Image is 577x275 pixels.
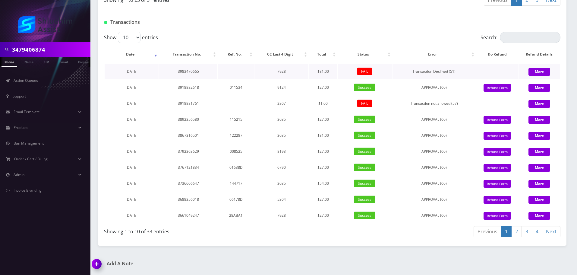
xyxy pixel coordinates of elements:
span: [DATE] [126,101,137,106]
td: Transaction not allowed (57) [393,96,476,111]
td: APPROVAL (00) [393,176,476,191]
button: More [528,100,550,108]
th: Date: activate to sort column ascending [105,46,159,63]
td: 144717 [218,176,254,191]
td: 3035 [254,128,308,143]
span: Order / Cart / Billing [14,156,48,161]
img: Transactions [104,21,107,24]
td: APPROVAL (00) [393,208,476,223]
td: 008525 [218,144,254,159]
span: Email Template [14,109,40,114]
span: [DATE] [126,181,137,186]
td: $27.00 [309,112,337,127]
button: More [528,68,550,76]
th: Total: activate to sort column ascending [309,46,337,63]
span: [DATE] [126,69,137,74]
td: 3035 [254,112,308,127]
td: 06178D [218,192,254,207]
span: Ban Management [14,141,44,146]
span: Support [13,94,26,99]
div: Showing 1 to 10 of 33 entries [104,225,328,235]
td: 6790 [254,160,308,175]
span: [DATE] [126,197,137,202]
input: Search in Company [12,44,89,55]
span: [DATE] [126,213,137,218]
span: Success [354,196,375,203]
td: 3035 [254,176,308,191]
td: 9124 [254,80,308,95]
td: 3983470665 [159,64,217,79]
td: 3736606647 [159,176,217,191]
img: Shluchim Assist [18,16,72,33]
td: $27.00 [309,144,337,159]
td: $81.00 [309,128,337,143]
th: Refund Details [519,46,560,63]
td: 2807 [254,96,308,111]
th: Error: activate to sort column ascending [393,46,476,63]
th: Ref. No.: activate to sort column ascending [218,46,254,63]
td: 28ABA1 [218,208,254,223]
a: Email [56,57,71,66]
a: 4 [532,226,542,237]
td: $27.00 [309,192,337,207]
td: 122287 [218,128,254,143]
input: Search: [500,32,560,43]
a: Next [542,226,560,237]
td: APPROVAL (00) [393,80,476,95]
a: Phone [2,57,17,67]
td: $27.00 [309,80,337,95]
a: Previous [474,226,501,237]
span: Action Queues [14,78,38,83]
td: 3661049247 [159,208,217,223]
span: Success [354,164,375,171]
td: 3892356580 [159,112,217,127]
span: [DATE] [126,117,137,122]
td: $1.00 [309,96,337,111]
a: 1 [501,226,512,237]
span: Success [354,84,375,91]
button: Refund Form [484,148,511,156]
button: Refund Form [484,84,511,92]
td: 011534 [218,80,254,95]
button: Refund Form [484,116,511,124]
a: 2 [511,226,522,237]
span: Success [354,116,375,123]
button: Refund Form [484,132,511,140]
select: Showentries [118,32,140,43]
label: Show entries [104,32,158,43]
td: APPROVAL (00) [393,144,476,159]
a: Add A Note [92,261,328,267]
span: Success [354,180,375,187]
button: More [528,164,550,172]
span: Success [354,132,375,139]
td: 3918882618 [159,80,217,95]
label: Search: [481,32,560,43]
th: Do Refund [476,46,518,63]
td: 115215 [218,112,254,127]
td: APPROVAL (00) [393,160,476,175]
button: More [528,212,550,220]
td: $81.00 [309,64,337,79]
span: [DATE] [126,149,137,154]
td: 5304 [254,192,308,207]
span: FAIL [357,100,372,107]
button: More [528,196,550,204]
button: Refund Form [484,180,511,188]
span: [DATE] [126,165,137,170]
td: $27.00 [309,160,337,175]
button: Refund Form [484,164,511,172]
th: Status: activate to sort column ascending [338,46,392,63]
th: Transaction No.: activate to sort column ascending [159,46,217,63]
td: 3688356018 [159,192,217,207]
a: 3 [522,226,532,237]
button: More [528,132,550,140]
button: More [528,116,550,124]
td: APPROVAL (00) [393,112,476,127]
a: SIM [41,57,52,66]
span: Admin [14,172,24,177]
td: 3867316501 [159,128,217,143]
td: APPROVAL (00) [393,192,476,207]
td: 3767121834 [159,160,217,175]
button: More [528,148,550,156]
